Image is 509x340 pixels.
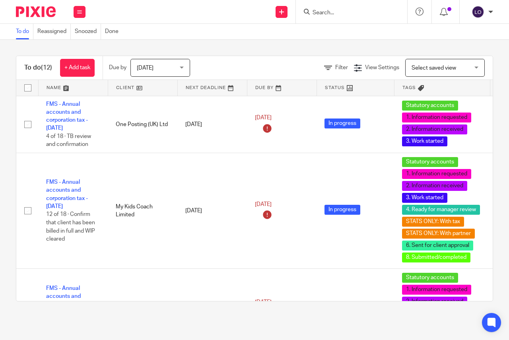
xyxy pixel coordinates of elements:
span: 3. Work started [402,136,447,146]
span: 4 of 18 · TB review and confirmation [46,134,91,148]
span: View Settings [365,65,399,70]
span: 3. Work started [402,193,447,203]
p: Due by [109,64,126,72]
span: 4. Ready for manager review [402,205,480,215]
td: [DATE] [177,153,247,268]
a: FMS - Annual accounts and corporation tax - [DATE] [46,286,88,315]
td: [DATE] [177,96,247,153]
a: Done [105,24,122,39]
span: 12 of 18 · Confirm that client has been billed in full and WIP cleared [46,212,95,242]
img: svg%3E [472,6,484,18]
a: FMS - Annual accounts and corporation tax - [DATE] [46,101,88,131]
span: [DATE] [137,65,153,71]
span: 2. Information received [402,181,467,191]
span: Tags [402,85,416,90]
span: 8. Submitted/completed [402,253,470,262]
a: To do [16,24,33,39]
input: Search [312,10,383,17]
img: Pixie [16,6,56,17]
td: My Kids Coach Limited [108,153,177,268]
span: Select saved view [412,65,456,71]
span: [DATE] [255,299,272,305]
span: 2. Information received [402,297,467,307]
a: FMS - Annual accounts and corporation tax - [DATE] [46,179,88,209]
a: Reassigned [37,24,71,39]
a: + Add task [60,59,95,77]
span: [DATE] [255,115,272,121]
span: 1. Information requested [402,113,471,122]
span: (12) [41,64,52,71]
span: STATS ONLY: With tax [402,217,464,227]
h1: To do [24,64,52,72]
span: Statutory accounts [402,273,458,283]
span: Filter [335,65,348,70]
span: 1. Information requested [402,285,471,295]
span: Statutory accounts [402,101,458,111]
span: 6. Sent for client approval [402,241,473,251]
span: [DATE] [255,202,272,207]
a: Snoozed [75,24,101,39]
span: Statutory accounts [402,157,458,167]
span: In progress [324,205,360,215]
span: 2. Information received [402,124,467,134]
span: 1. Information requested [402,169,471,179]
span: In progress [324,119,360,128]
span: STATS ONLY: With partner [402,229,475,239]
td: One Posting (UK) Ltd [108,96,177,153]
